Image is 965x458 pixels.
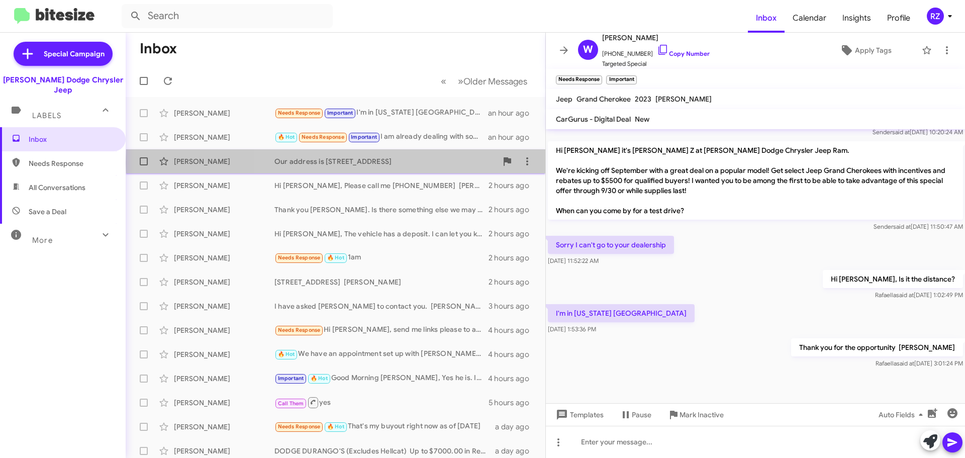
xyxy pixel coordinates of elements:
[278,254,321,261] span: Needs Response
[351,134,377,140] span: Important
[556,115,631,124] span: CarGurus - Digital Deal
[556,75,602,84] small: Needs Response
[488,374,537,384] div: 4 hours ago
[327,110,353,116] span: Important
[174,108,274,118] div: [PERSON_NAME]
[873,128,963,136] span: Sender [DATE] 10:20:24 AM
[548,325,596,333] span: [DATE] 1:53:36 PM
[556,95,572,104] span: Jeep
[554,406,604,424] span: Templates
[635,95,651,104] span: 2023
[879,4,918,33] a: Profile
[274,180,489,191] div: Hi [PERSON_NAME], Please call me [PHONE_NUMBER] [PERSON_NAME]
[274,421,495,432] div: That's my buyout right now as of [DATE]
[452,71,533,91] button: Next
[32,236,53,245] span: More
[489,205,537,215] div: 2 hours ago
[489,301,537,311] div: 3 hours ago
[855,41,892,59] span: Apply Tags
[435,71,533,91] nav: Page navigation example
[278,110,321,116] span: Needs Response
[274,229,489,239] div: Hi [PERSON_NAME], The vehicle has a deposit. I can let you know if it does not go. [PERSON_NAME]
[548,141,963,220] p: Hi [PERSON_NAME] it's [PERSON_NAME] Z at [PERSON_NAME] Dodge Chrysler Jeep Ram. We're kicking off...
[632,406,651,424] span: Pause
[174,180,274,191] div: [PERSON_NAME]
[897,359,914,367] span: said at
[274,131,488,143] div: I am already dealing with someone
[278,327,321,333] span: Needs Response
[29,182,85,193] span: All Conversations
[602,32,710,44] span: [PERSON_NAME]
[488,132,537,142] div: an hour ago
[278,134,295,140] span: 🔥 Hot
[602,59,710,69] span: Targeted Special
[140,41,177,57] h1: Inbox
[489,229,537,239] div: 2 hours ago
[659,406,732,424] button: Mark Inactive
[463,76,527,87] span: Older Messages
[278,423,321,430] span: Needs Response
[748,4,785,33] a: Inbox
[489,180,537,191] div: 2 hours ago
[583,42,593,58] span: W
[278,400,304,407] span: Call Them
[918,8,954,25] button: RZ
[488,349,537,359] div: 4 hours ago
[458,75,463,87] span: »
[274,348,488,360] div: We have an appointment set up with [PERSON_NAME] for [DATE] at 5:30 pm.
[274,205,489,215] div: Thank you [PERSON_NAME]. Is there something else we may do for you? [PERSON_NAME] [PHONE_NUMBER]
[14,42,113,66] a: Special Campaign
[488,108,537,118] div: an hour ago
[302,134,344,140] span: Needs Response
[174,325,274,335] div: [PERSON_NAME]
[495,446,537,456] div: a day ago
[327,254,344,261] span: 🔥 Hot
[893,223,911,230] span: said at
[274,277,489,287] div: [STREET_ADDRESS] [PERSON_NAME]
[495,422,537,432] div: a day ago
[441,75,446,87] span: «
[278,351,295,357] span: 🔥 Hot
[174,349,274,359] div: [PERSON_NAME]
[823,270,963,288] p: Hi [PERSON_NAME], Is it the distance?
[602,44,710,59] span: [PHONE_NUMBER]
[546,406,612,424] button: Templates
[174,205,274,215] div: [PERSON_NAME]
[791,338,963,356] p: Thank you for the opportunity [PERSON_NAME]
[896,291,914,299] span: said at
[122,4,333,28] input: Search
[174,132,274,142] div: [PERSON_NAME]
[174,277,274,287] div: [PERSON_NAME]
[657,50,710,57] a: Copy Number
[834,4,879,33] a: Insights
[871,406,935,424] button: Auto Fields
[32,111,61,120] span: Labels
[576,95,631,104] span: Grand Cherokee
[606,75,636,84] small: Important
[274,373,488,384] div: Good Morning [PERSON_NAME], Yes he is. I will book a tentative for 5.00 [DATE].
[489,253,537,263] div: 2 hours ago
[274,324,488,336] div: Hi [PERSON_NAME], send me links please to any [DATE]-[DATE] Grand Cherokee L Summit/[GEOGRAPHIC_D...
[635,115,649,124] span: New
[29,207,66,217] span: Save a Deal
[327,423,344,430] span: 🔥 Hot
[548,304,695,322] p: I'm in [US_STATE] [GEOGRAPHIC_DATA]
[174,446,274,456] div: [PERSON_NAME]
[680,406,724,424] span: Mark Inactive
[927,8,944,25] div: RZ
[174,422,274,432] div: [PERSON_NAME]
[174,229,274,239] div: [PERSON_NAME]
[548,236,674,254] p: Sorry I can't go to your dealership
[274,301,489,311] div: I have asked [PERSON_NAME] to contact you. [PERSON_NAME]
[548,257,599,264] span: [DATE] 11:52:22 AM
[278,375,304,382] span: Important
[274,396,489,409] div: yes
[489,277,537,287] div: 2 hours ago
[892,128,910,136] span: said at
[274,252,489,263] div: 1am
[785,4,834,33] span: Calendar
[274,446,495,456] div: DODGE DURANGO'S (Excludes Hellcat) Up to $7000.00 in Rebates and Incentives for qualifying clients.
